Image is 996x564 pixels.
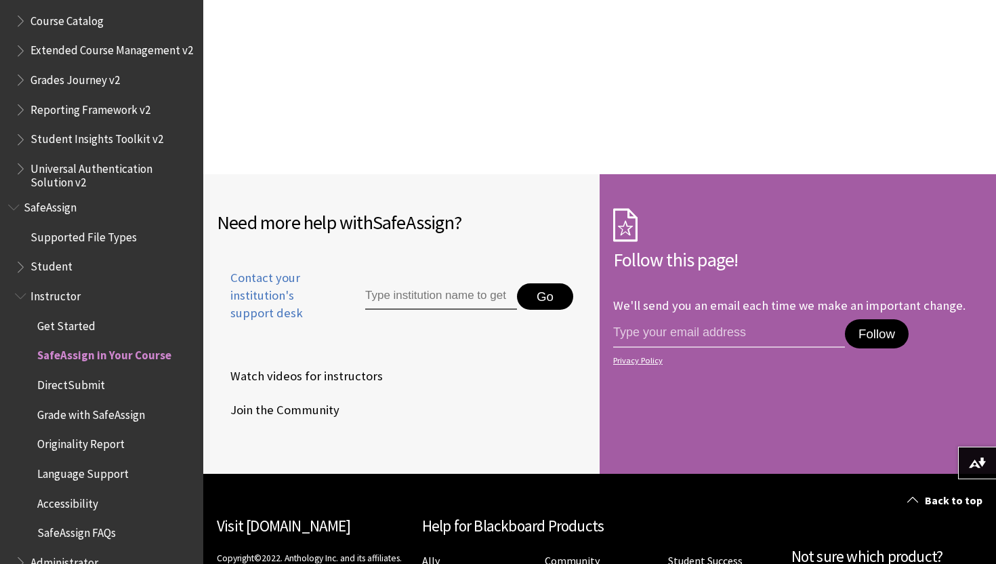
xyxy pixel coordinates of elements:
span: Contact your institution's support desk [217,269,334,323]
input: email address [613,319,845,348]
span: Student [30,256,72,274]
h2: Follow this page! [613,245,982,274]
button: Follow [845,319,909,349]
a: Privacy Policy [613,356,978,365]
a: Contact your institution's support desk [217,269,334,339]
span: Originality Report [37,433,125,451]
span: Instructor [30,285,81,303]
span: Grades Journey v2 [30,68,120,87]
span: Language Support [37,462,129,481]
span: SafeAssign in Your Course [37,344,171,363]
span: Watch videos for instructors [217,366,383,386]
span: Universal Authentication Solution v2 [30,157,194,189]
span: Reporting Framework v2 [30,98,150,117]
span: Join the Community [217,400,339,420]
span: Get Started [37,315,96,333]
span: Supported File Types [30,226,137,244]
img: Subscription Icon [613,208,638,242]
a: Visit [DOMAIN_NAME] [217,516,350,536]
h2: Help for Blackboard Products [422,515,778,538]
span: Course Catalog [30,9,104,28]
span: DirectSubmit [37,374,105,392]
span: Grade with SafeAssign [37,403,145,422]
span: SafeAssign [373,210,454,235]
span: Student Insights Toolkit v2 [30,128,163,146]
span: SafeAssign [24,196,77,214]
a: Watch videos for instructors [217,366,386,386]
a: Back to top [897,488,996,513]
button: Go [517,283,573,310]
span: SafeAssign FAQs [37,522,116,540]
span: Accessibility [37,492,98,510]
h2: Need more help with ? [217,208,586,237]
a: Join the Community [217,400,342,420]
p: We'll send you an email each time we make an important change. [613,298,966,313]
input: Type institution name to get support [365,283,517,310]
span: Extended Course Management v2 [30,39,193,58]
